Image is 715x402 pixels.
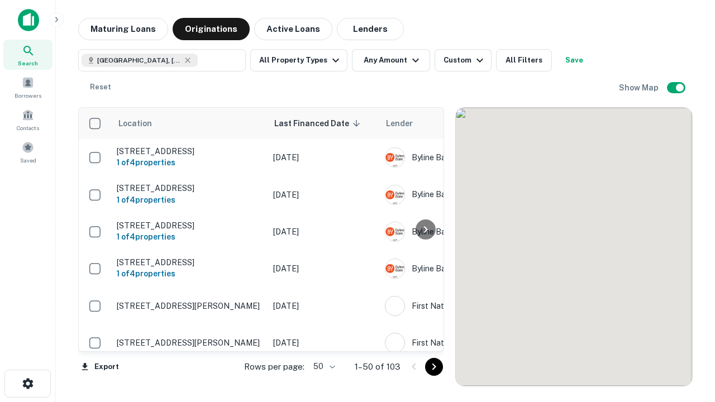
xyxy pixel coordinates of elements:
iframe: Chat Widget [659,277,715,331]
img: picture [385,222,404,241]
button: Active Loans [254,18,332,40]
p: 1–50 of 103 [355,360,401,374]
button: Lenders [337,18,404,40]
span: Lender [386,117,413,130]
span: Borrowers [15,91,41,100]
div: Byline Bank [385,185,552,205]
h6: Show Map [619,82,660,94]
div: Byline Bank [385,147,552,167]
div: First Nations Bank [385,333,552,353]
img: picture [385,185,404,204]
button: Save your search to get updates of matches that match your search criteria. [556,49,592,71]
div: 0 0 [456,108,692,386]
p: [DATE] [273,262,374,275]
img: picture [385,148,404,167]
button: Custom [435,49,492,71]
th: Last Financed Date [268,108,379,139]
h6: 1 of 4 properties [117,156,262,169]
img: capitalize-icon.png [18,9,39,31]
h6: 1 of 4 properties [117,194,262,206]
p: [STREET_ADDRESS] [117,257,262,267]
h6: 1 of 4 properties [117,267,262,280]
p: [STREET_ADDRESS][PERSON_NAME] [117,338,262,348]
p: [DATE] [273,337,374,349]
a: Search [3,40,53,70]
p: [DATE] [273,226,374,238]
div: Custom [444,54,487,67]
button: All Filters [496,49,552,71]
h6: 1 of 4 properties [117,231,262,243]
button: All Property Types [250,49,347,71]
span: Search [18,59,38,68]
a: Contacts [3,104,53,135]
div: Byline Bank [385,222,552,242]
a: Borrowers [3,72,53,102]
p: [DATE] [273,189,374,201]
p: Rows per page: [244,360,304,374]
span: Contacts [17,123,39,132]
th: Location [111,108,268,139]
p: [DATE] [273,300,374,312]
div: First Nations Bank [385,296,552,316]
p: [STREET_ADDRESS][PERSON_NAME] [117,301,262,311]
div: Byline Bank [385,259,552,279]
button: Any Amount [352,49,430,71]
a: Saved [3,137,53,167]
button: Originations [173,18,250,40]
p: [STREET_ADDRESS] [117,183,262,193]
span: Location [118,117,166,130]
button: Maturing Loans [78,18,168,40]
p: [DATE] [273,151,374,164]
img: picture [385,296,404,315]
span: Last Financed Date [274,117,364,130]
th: Lender [379,108,558,139]
span: [GEOGRAPHIC_DATA], [GEOGRAPHIC_DATA] [97,55,181,65]
p: [STREET_ADDRESS] [117,146,262,156]
p: [STREET_ADDRESS] [117,221,262,231]
button: Go to next page [425,358,443,376]
img: picture [385,259,404,278]
span: Saved [20,156,36,165]
div: 50 [309,358,337,375]
img: picture [385,333,404,352]
button: Reset [83,76,118,98]
button: Export [78,358,122,375]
